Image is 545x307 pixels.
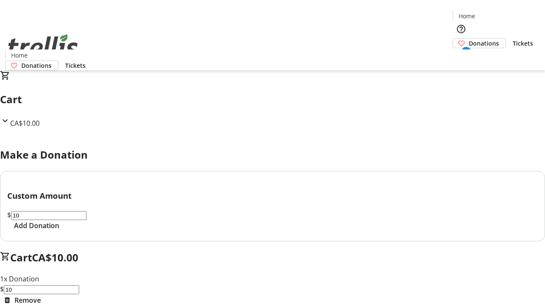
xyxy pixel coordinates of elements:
a: Home [6,51,33,60]
a: Donations [453,38,506,48]
a: Tickets [58,61,92,70]
button: Help [453,20,470,38]
span: Home [459,12,475,20]
span: CA$10.00 [10,119,40,128]
span: $ [7,210,11,220]
span: Donations [469,39,499,48]
a: Home [453,12,480,20]
button: Cart [453,48,470,65]
span: CA$10.00 [32,250,78,264]
h3: Custom Amount [7,190,538,202]
button: Add Donation [7,220,66,231]
span: Donations [21,61,52,70]
span: Add Donation [14,220,59,231]
a: Tickets [506,39,540,48]
span: Remove [14,295,41,305]
input: Donation Amount [11,211,86,220]
img: Orient E2E Organization lhBmHSUuno's Logo [5,25,81,67]
a: Donations [5,61,58,70]
span: Tickets [65,61,86,70]
span: Tickets [513,39,533,48]
span: Home [11,51,28,60]
input: Donation Amount [4,285,79,294]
